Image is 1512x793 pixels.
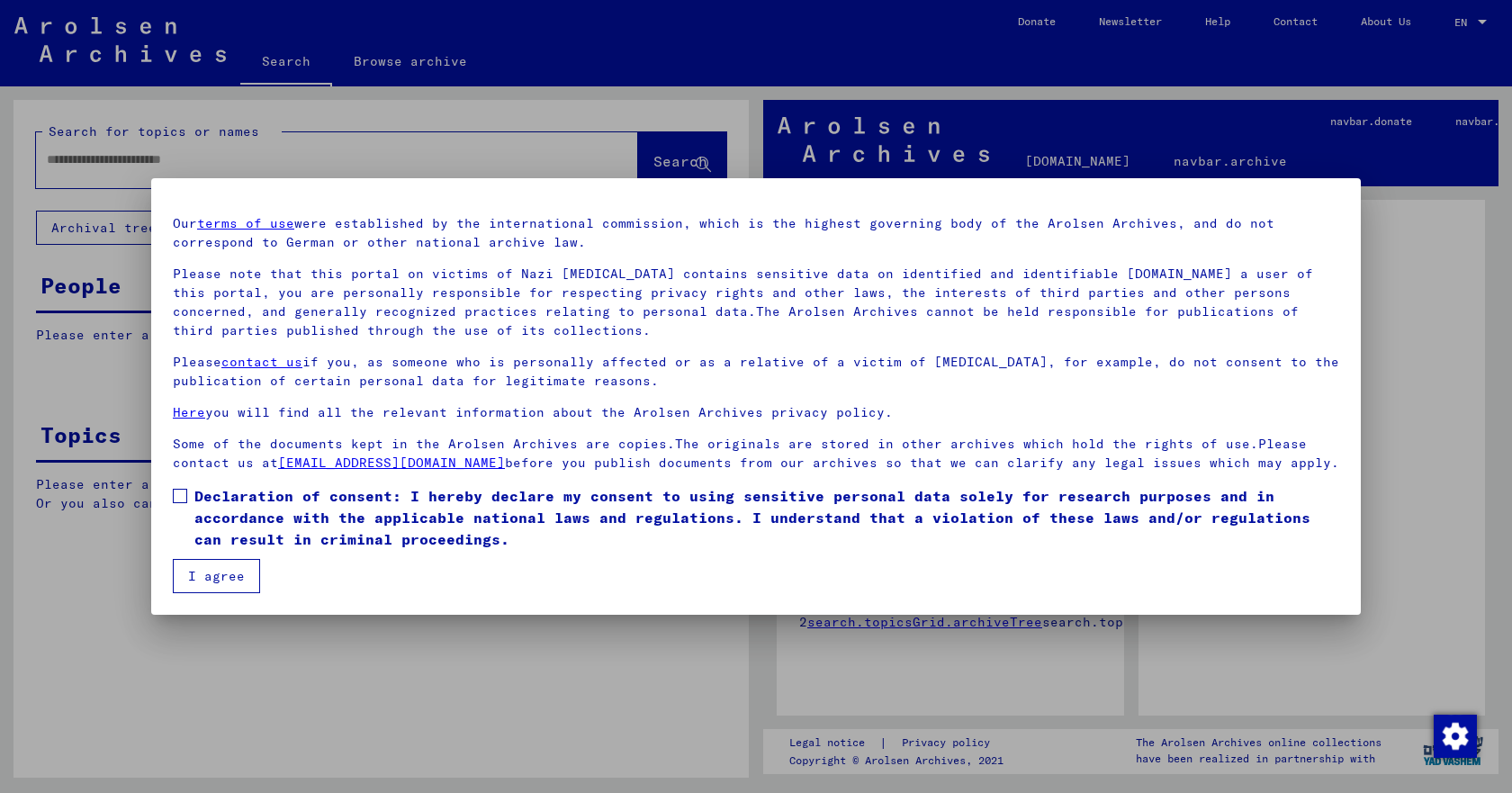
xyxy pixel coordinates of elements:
p: Please note that this portal on victims of Nazi [MEDICAL_DATA] contains sensitive data on identif... [173,265,1339,340]
img: Change consent [1434,715,1477,758]
div: Change consent [1433,714,1476,757]
a: terms of use [197,215,294,231]
span: Declaration of consent: I hereby declare my consent to using sensitive personal data solely for r... [194,485,1339,550]
a: [EMAIL_ADDRESS][DOMAIN_NAME] [278,455,505,471]
p: Please if you, as someone who is personally affected or as a relative of a victim of [MEDICAL_DAT... [173,353,1339,391]
p: you will find all the relevant information about the Arolsen Archives privacy policy. [173,403,1339,422]
button: I agree [173,559,260,593]
p: Some of the documents kept in the Arolsen Archives are copies.The originals are stored in other a... [173,435,1339,473]
p: Our were established by the international commission, which is the highest governing body of the ... [173,214,1339,252]
a: Here [173,404,205,420]
a: contact us [221,354,302,370]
